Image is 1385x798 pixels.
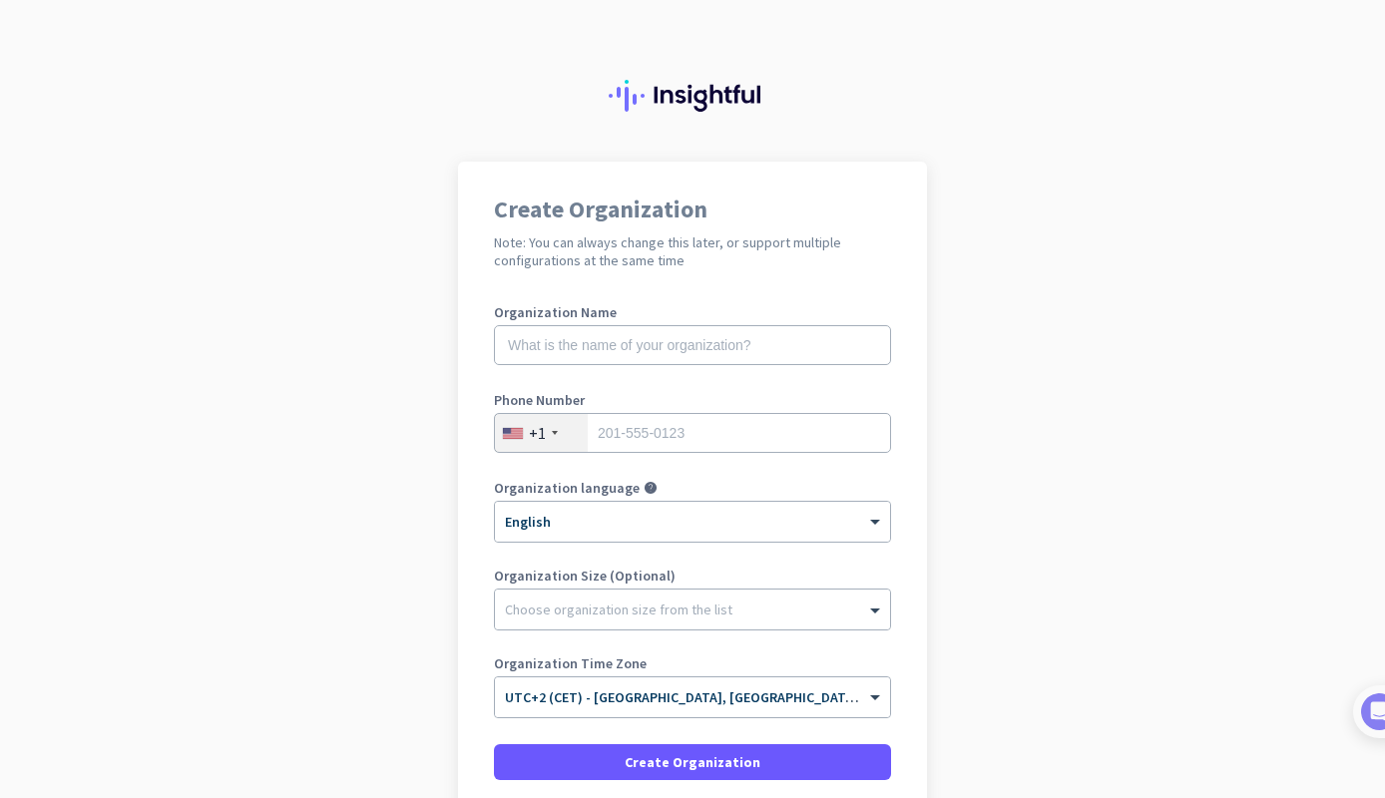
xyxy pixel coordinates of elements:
[494,481,640,495] label: Organization language
[494,305,891,319] label: Organization Name
[494,744,891,780] button: Create Organization
[494,325,891,365] input: What is the name of your organization?
[644,481,658,495] i: help
[494,233,891,269] h2: Note: You can always change this later, or support multiple configurations at the same time
[625,752,760,772] span: Create Organization
[494,569,891,583] label: Organization Size (Optional)
[529,423,546,443] div: +1
[494,413,891,453] input: 201-555-0123
[494,393,891,407] label: Phone Number
[494,198,891,221] h1: Create Organization
[609,80,776,112] img: Insightful
[494,656,891,670] label: Organization Time Zone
